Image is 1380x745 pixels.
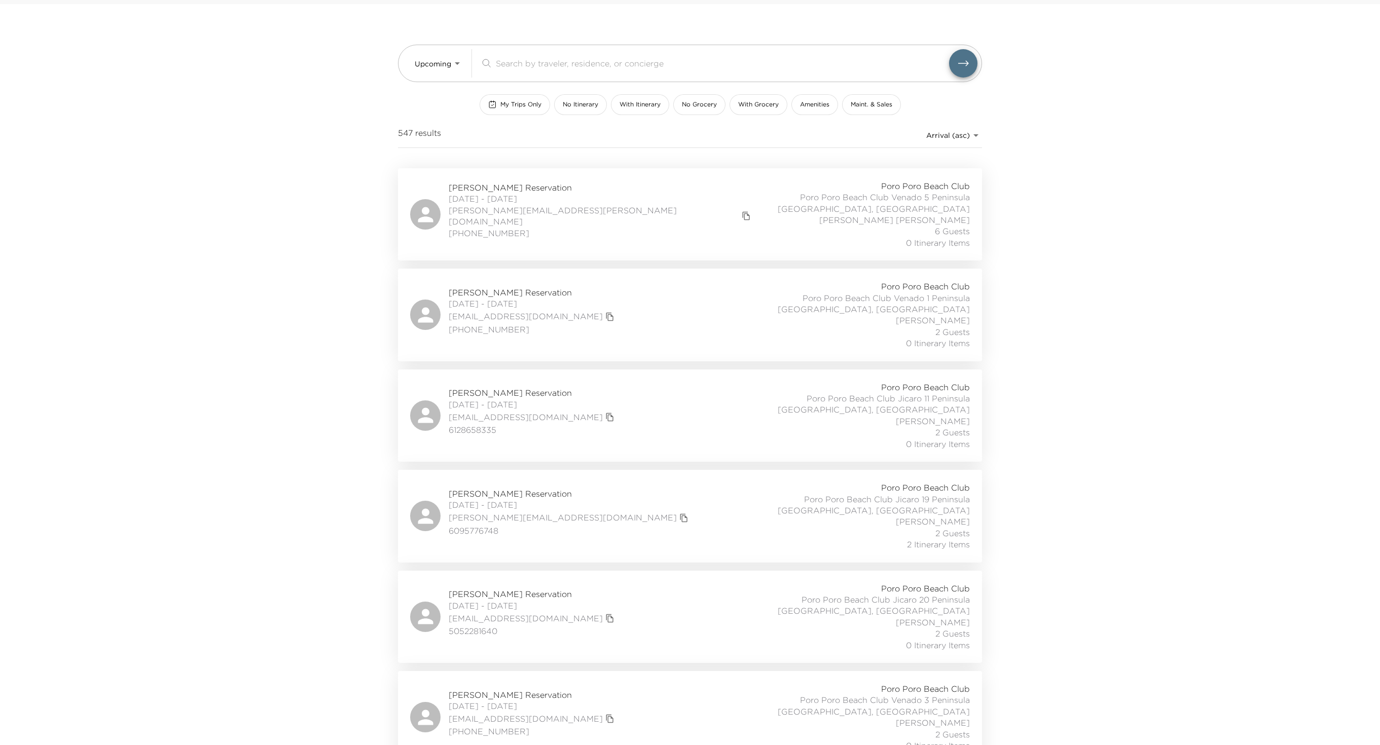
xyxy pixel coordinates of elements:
span: 2 Guests [935,729,970,740]
button: copy primary member email [677,511,691,525]
span: [PERSON_NAME] Reservation [449,287,617,298]
button: copy primary member email [739,209,753,223]
span: 0 Itinerary Items [906,640,970,651]
button: copy primary member email [603,310,617,324]
span: [PERSON_NAME] Reservation [449,387,617,398]
span: Maint. & Sales [851,100,892,109]
button: Amenities [791,94,838,115]
span: 6128658335 [449,424,617,435]
span: Amenities [800,100,829,109]
button: With Itinerary [611,94,669,115]
button: With Grocery [730,94,787,115]
span: With Itinerary [620,100,661,109]
span: Arrival (asc) [926,131,970,140]
a: [EMAIL_ADDRESS][DOMAIN_NAME] [449,713,603,724]
span: 2 Guests [935,427,970,438]
span: 0 Itinerary Items [906,438,970,450]
span: [PHONE_NUMBER] [449,324,617,335]
a: [EMAIL_ADDRESS][DOMAIN_NAME] [449,613,603,624]
a: [PERSON_NAME][EMAIL_ADDRESS][PERSON_NAME][DOMAIN_NAME] [449,205,739,228]
span: 2 Guests [935,628,970,639]
span: Upcoming [415,59,451,68]
span: 6095776748 [449,525,691,536]
span: Poro Poro Beach Club Jicaro 11 Peninsula [GEOGRAPHIC_DATA], [GEOGRAPHIC_DATA] [746,393,970,416]
span: Poro Poro Beach Club Venado 1 Peninsula [GEOGRAPHIC_DATA], [GEOGRAPHIC_DATA] [746,292,970,315]
span: 2 Itinerary Items [907,539,970,550]
span: My Trips Only [500,100,541,109]
a: [EMAIL_ADDRESS][DOMAIN_NAME] [449,311,603,322]
span: [PHONE_NUMBER] [449,228,753,239]
a: [PERSON_NAME][EMAIL_ADDRESS][DOMAIN_NAME] [449,512,677,523]
span: [DATE] - [DATE] [449,700,617,712]
span: [DATE] - [DATE] [449,298,617,309]
a: [PERSON_NAME] Reservation[DATE] - [DATE][PERSON_NAME][EMAIL_ADDRESS][PERSON_NAME][DOMAIN_NAME]cop... [398,168,982,260]
span: Poro Poro Beach Club Venado 3 Peninsula [GEOGRAPHIC_DATA], [GEOGRAPHIC_DATA] [746,694,970,717]
span: [PERSON_NAME] [PERSON_NAME] [819,214,970,226]
span: [DATE] - [DATE] [449,600,617,611]
span: 6 Guests [935,226,970,237]
span: 2 Guests [935,528,970,539]
span: Poro Poro Beach Club [881,583,970,594]
span: No Itinerary [563,100,598,109]
span: [PERSON_NAME] Reservation [449,488,691,499]
span: Poro Poro Beach Club [881,180,970,192]
span: Poro Poro Beach Club [881,382,970,393]
span: [DATE] - [DATE] [449,193,753,204]
a: [PERSON_NAME] Reservation[DATE] - [DATE][PERSON_NAME][EMAIL_ADDRESS][DOMAIN_NAME]copy primary mem... [398,470,982,562]
span: [PERSON_NAME] [896,617,970,628]
button: Maint. & Sales [842,94,901,115]
span: 547 results [398,127,441,143]
span: [DATE] - [DATE] [449,399,617,410]
span: No Grocery [682,100,717,109]
button: No Grocery [673,94,725,115]
a: [PERSON_NAME] Reservation[DATE] - [DATE][EMAIL_ADDRESS][DOMAIN_NAME]copy primary member email6128... [398,369,982,462]
button: copy primary member email [603,410,617,424]
span: [PERSON_NAME] [896,416,970,427]
span: [PHONE_NUMBER] [449,726,617,737]
input: Search by traveler, residence, or concierge [496,57,949,69]
span: With Grocery [738,100,779,109]
span: [PERSON_NAME] [896,717,970,728]
span: Poro Poro Beach Club Jicaro 19 Peninsula [GEOGRAPHIC_DATA], [GEOGRAPHIC_DATA] [746,494,970,516]
button: No Itinerary [554,94,607,115]
span: Poro Poro Beach Club [881,281,970,292]
a: [EMAIL_ADDRESS][DOMAIN_NAME] [449,412,603,423]
span: 0 Itinerary Items [906,237,970,248]
span: [PERSON_NAME] Reservation [449,182,753,193]
span: [PERSON_NAME] [896,516,970,527]
span: Poro Poro Beach Club Jicaro 20 Peninsula [GEOGRAPHIC_DATA], [GEOGRAPHIC_DATA] [746,594,970,617]
a: [PERSON_NAME] Reservation[DATE] - [DATE][EMAIL_ADDRESS][DOMAIN_NAME]copy primary member email[PHO... [398,269,982,361]
span: [PERSON_NAME] Reservation [449,588,617,600]
span: 2 Guests [935,326,970,338]
span: 0 Itinerary Items [906,338,970,349]
span: Poro Poro Beach Club Venado 5 Peninsula [GEOGRAPHIC_DATA], [GEOGRAPHIC_DATA] [753,192,970,214]
button: My Trips Only [480,94,550,115]
span: [DATE] - [DATE] [449,499,691,510]
button: copy primary member email [603,611,617,625]
span: Poro Poro Beach Club [881,482,970,493]
span: 5052281640 [449,625,617,637]
a: [PERSON_NAME] Reservation[DATE] - [DATE][EMAIL_ADDRESS][DOMAIN_NAME]copy primary member email5052... [398,571,982,663]
span: Poro Poro Beach Club [881,683,970,694]
span: [PERSON_NAME] Reservation [449,689,617,700]
span: [PERSON_NAME] [896,315,970,326]
button: copy primary member email [603,712,617,726]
